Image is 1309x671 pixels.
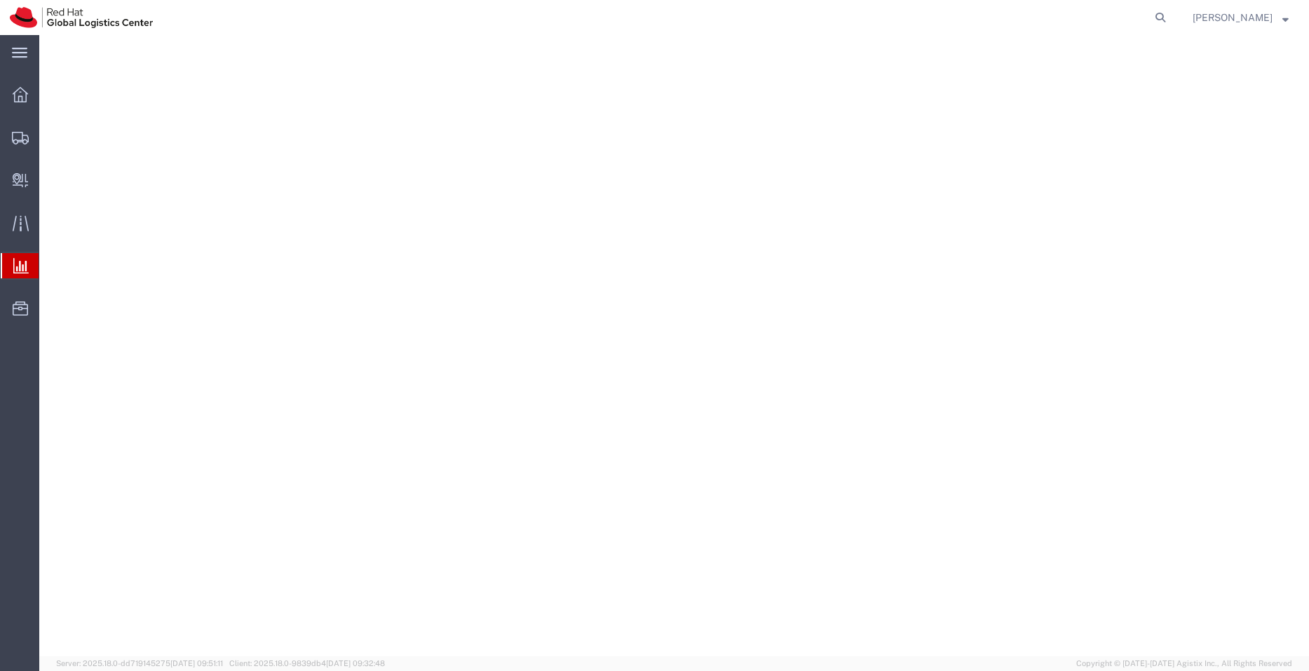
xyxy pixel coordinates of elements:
iframe: FS Legacy Container [39,35,1309,656]
button: [PERSON_NAME] [1192,9,1289,26]
span: [DATE] 09:51:11 [170,659,223,667]
span: Pallav Sen Gupta [1193,10,1273,25]
img: logo [10,7,153,28]
span: [DATE] 09:32:48 [326,659,385,667]
span: Server: 2025.18.0-dd719145275 [56,659,223,667]
span: Copyright © [DATE]-[DATE] Agistix Inc., All Rights Reserved [1076,658,1292,670]
span: Client: 2025.18.0-9839db4 [229,659,385,667]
